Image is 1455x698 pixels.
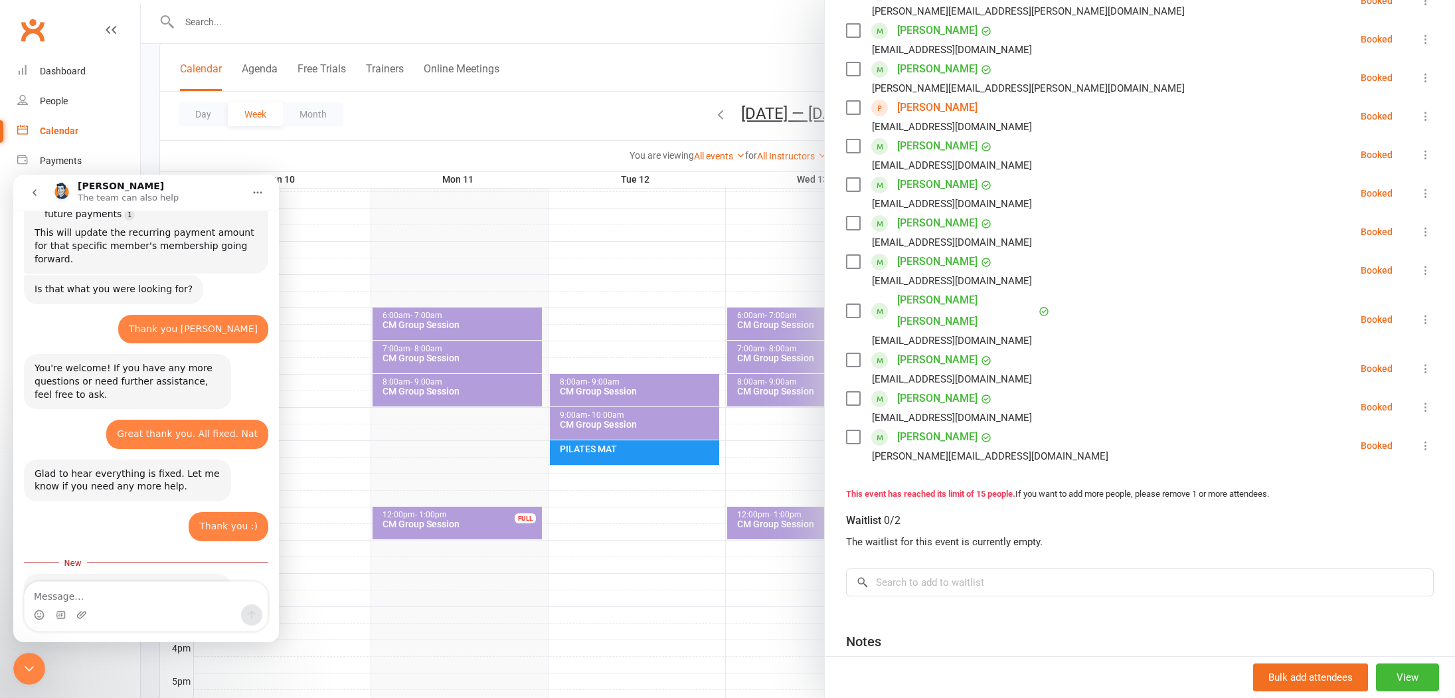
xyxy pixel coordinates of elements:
[884,511,900,530] div: 0/2
[1361,402,1393,412] div: Booked
[11,337,255,377] div: Natalie says…
[1361,441,1393,450] div: Booked
[872,409,1032,426] div: [EMAIL_ADDRESS][DOMAIN_NAME]
[40,155,82,166] div: Payments
[872,371,1032,388] div: [EMAIL_ADDRESS][DOMAIN_NAME]
[63,435,74,446] button: Upload attachment
[872,234,1032,251] div: [EMAIL_ADDRESS][DOMAIN_NAME]
[1361,364,1393,373] div: Booked
[1361,315,1393,324] div: Booked
[1361,112,1393,121] div: Booked
[872,157,1032,174] div: [EMAIL_ADDRESS][DOMAIN_NAME]
[17,86,140,116] a: People
[186,345,244,359] div: Thank you :)
[40,66,86,76] div: Dashboard
[846,487,1434,501] div: If you want to add more people, please remove 1 or more attendees.
[93,245,255,274] div: Great thank you. All fixed. Nat
[11,407,254,430] textarea: Message…
[1361,73,1393,82] div: Booked
[1361,150,1393,159] div: Booked
[897,135,978,157] a: [PERSON_NAME]
[872,3,1185,20] div: [PERSON_NAME][EMAIL_ADDRESS][PERSON_NAME][DOMAIN_NAME]
[872,448,1108,465] div: [PERSON_NAME][EMAIL_ADDRESS][DOMAIN_NAME]
[1361,266,1393,275] div: Booked
[897,349,978,371] a: [PERSON_NAME]
[1361,189,1393,198] div: Booked
[872,332,1032,349] div: [EMAIL_ADDRESS][DOMAIN_NAME]
[17,116,140,146] a: Calendar
[846,655,1434,671] div: Add notes for this class / appointment below
[1361,227,1393,236] div: Booked
[846,568,1434,596] input: Search to add to waitlist
[11,285,255,337] div: Toby says…
[1376,663,1439,691] button: View
[16,13,49,46] a: Clubworx
[228,430,249,451] button: Send a message…
[897,426,978,448] a: [PERSON_NAME]
[872,118,1032,135] div: [EMAIL_ADDRESS][DOMAIN_NAME]
[40,96,68,106] div: People
[11,399,255,470] div: Toby says…
[897,388,978,409] a: [PERSON_NAME]
[846,632,881,651] div: Notes
[897,213,978,234] a: [PERSON_NAME]
[42,435,52,446] button: Gif picker
[1253,663,1368,691] button: Bulk add attendees
[872,41,1032,58] div: [EMAIL_ADDRESS][DOMAIN_NAME]
[897,290,1035,332] a: [PERSON_NAME] [PERSON_NAME]
[897,58,978,80] a: [PERSON_NAME]
[175,337,255,367] div: Thank you :)
[846,534,1434,550] div: The waitlist for this event is currently empty.
[897,174,978,195] a: [PERSON_NAME]
[11,285,218,327] div: Glad to hear everything is fixed. Let me know if you need any more help.
[104,253,244,266] div: Great thank you. All fixed. Nat
[21,293,207,319] div: Glad to hear everything is fixed. Let me know if you need any more help.
[11,245,255,285] div: Natalie says…
[17,56,140,86] a: Dashboard
[21,435,31,446] button: Emoji picker
[13,175,279,642] iframe: Intercom live chat
[897,251,978,272] a: [PERSON_NAME]
[897,97,978,118] a: [PERSON_NAME]
[40,126,78,136] div: Calendar
[897,20,978,41] a: [PERSON_NAME]
[872,80,1185,97] div: [PERSON_NAME][EMAIL_ADDRESS][PERSON_NAME][DOMAIN_NAME]
[872,272,1032,290] div: [EMAIL_ADDRESS][DOMAIN_NAME]
[11,399,218,441] div: You're very welcome! I'm here if you need any more assistance.
[872,195,1032,213] div: [EMAIL_ADDRESS][DOMAIN_NAME]
[21,187,207,226] div: You're welcome! If you have any more questions or need further assistance, feel free to ask.
[846,511,900,530] div: Waitlist
[13,653,45,685] iframe: Intercom live chat
[17,146,140,176] a: Payments
[846,489,1015,499] strong: This event has reached its limit of 15 people.
[1361,35,1393,44] div: Booked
